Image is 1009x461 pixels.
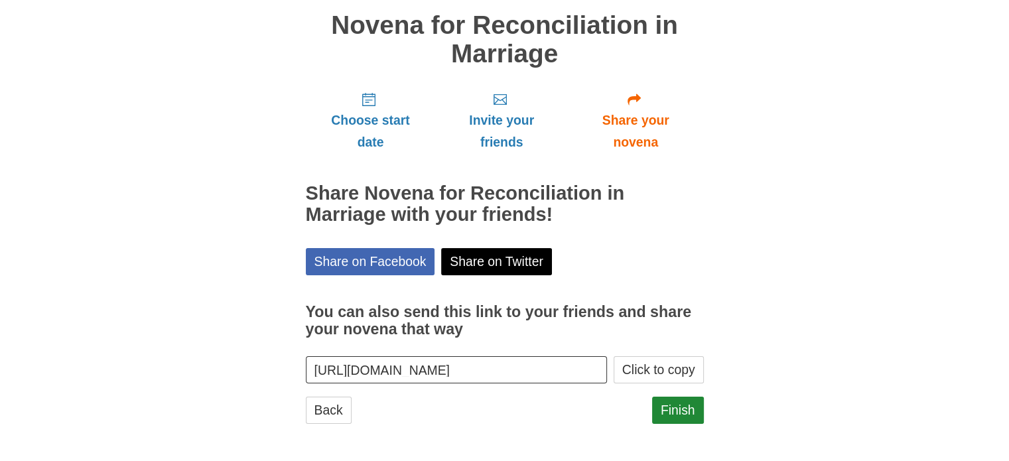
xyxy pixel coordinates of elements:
[581,109,691,153] span: Share your novena
[306,183,704,226] h2: Share Novena for Reconciliation in Marriage with your friends!
[306,81,436,160] a: Choose start date
[306,248,435,275] a: Share on Facebook
[319,109,423,153] span: Choose start date
[306,397,352,424] a: Back
[652,397,704,424] a: Finish
[306,11,704,68] h1: Novena for Reconciliation in Marriage
[448,109,554,153] span: Invite your friends
[435,81,567,160] a: Invite your friends
[614,356,704,383] button: Click to copy
[306,304,704,338] h3: You can also send this link to your friends and share your novena that way
[568,81,704,160] a: Share your novena
[441,248,552,275] a: Share on Twitter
